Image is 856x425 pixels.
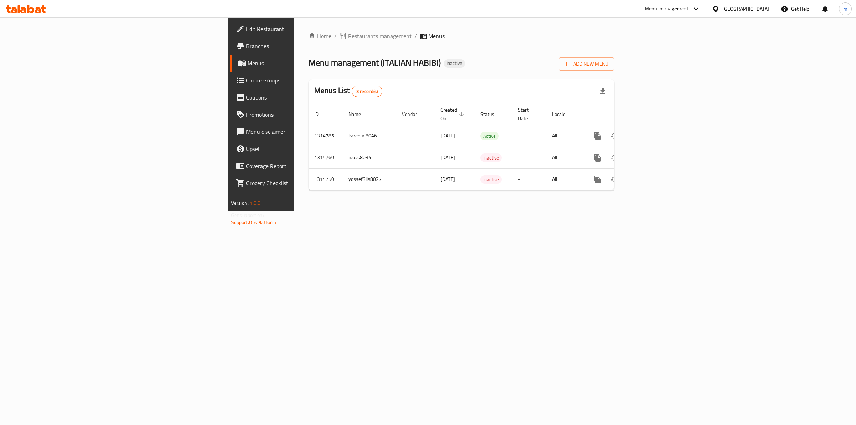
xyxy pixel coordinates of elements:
[230,123,371,140] a: Menu disclaimer
[552,110,575,118] span: Locale
[246,93,365,102] span: Coupons
[231,211,264,220] span: Get support on:
[589,149,606,166] button: more
[340,32,412,40] a: Restaurants management
[230,72,371,89] a: Choice Groups
[594,83,611,100] div: Export file
[246,76,365,85] span: Choice Groups
[480,110,504,118] span: Status
[546,147,583,168] td: All
[414,32,417,40] li: /
[352,88,382,95] span: 3 record(s)
[546,125,583,147] td: All
[309,32,614,40] nav: breadcrumb
[230,20,371,37] a: Edit Restaurant
[309,55,441,71] span: Menu management ( ITALIAN HABIBI )
[512,147,546,168] td: -
[348,110,370,118] span: Name
[480,153,502,162] div: Inactive
[230,106,371,123] a: Promotions
[246,110,365,119] span: Promotions
[231,198,249,208] span: Version:
[428,32,445,40] span: Menus
[246,179,365,187] span: Grocery Checklist
[444,60,465,66] span: Inactive
[314,85,382,97] h2: Menus List
[843,5,847,13] span: m
[512,168,546,190] td: -
[246,42,365,50] span: Branches
[512,125,546,147] td: -
[583,103,663,125] th: Actions
[230,89,371,106] a: Coupons
[589,171,606,188] button: more
[606,127,623,145] button: Change Status
[230,157,371,174] a: Coverage Report
[230,174,371,192] a: Grocery Checklist
[606,149,623,166] button: Change Status
[722,5,769,13] div: [GEOGRAPHIC_DATA]
[440,106,466,123] span: Created On
[352,86,383,97] div: Total records count
[314,110,328,118] span: ID
[440,131,455,140] span: [DATE]
[402,110,426,118] span: Vendor
[518,106,538,123] span: Start Date
[606,171,623,188] button: Change Status
[248,59,365,67] span: Menus
[645,5,689,13] div: Menu-management
[246,127,365,136] span: Menu disclaimer
[480,176,502,184] span: Inactive
[231,218,276,227] a: Support.OpsPlatform
[589,127,606,145] button: more
[246,162,365,170] span: Coverage Report
[250,198,261,208] span: 1.0.0
[440,153,455,162] span: [DATE]
[309,103,663,191] table: enhanced table
[480,132,499,140] span: Active
[230,140,371,157] a: Upsell
[246,145,365,153] span: Upsell
[480,154,502,162] span: Inactive
[565,60,608,69] span: Add New Menu
[230,55,371,72] a: Menus
[440,174,455,184] span: [DATE]
[246,25,365,33] span: Edit Restaurant
[546,168,583,190] td: All
[559,57,614,71] button: Add New Menu
[348,32,412,40] span: Restaurants management
[444,59,465,68] div: Inactive
[230,37,371,55] a: Branches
